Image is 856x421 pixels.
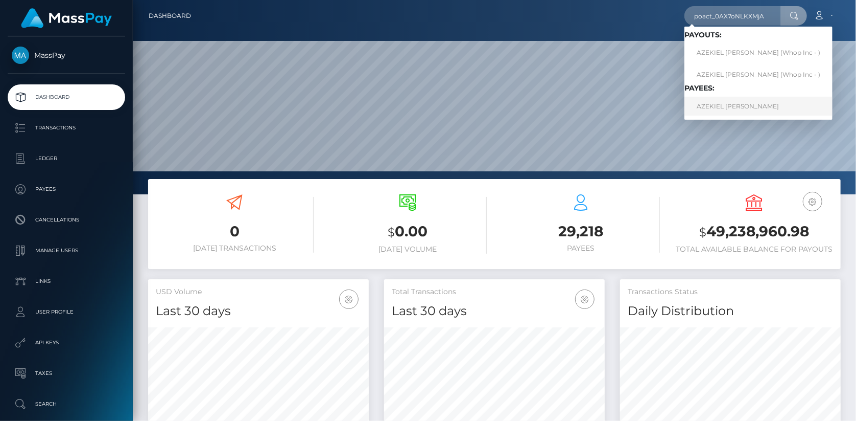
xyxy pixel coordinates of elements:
h6: Total Available Balance for Payouts [675,245,833,254]
a: User Profile [8,299,125,325]
h3: 29,218 [502,221,660,241]
p: Links [12,274,121,289]
h6: Payouts: [684,31,833,39]
img: MassPay [12,47,29,64]
h4: Last 30 days [156,302,361,320]
a: API Keys [8,330,125,356]
span: MassPay [8,51,125,60]
h4: Daily Distribution [628,302,833,320]
p: Dashboard [12,90,121,105]
h4: Last 30 days [392,302,597,320]
p: Ledger [12,151,121,166]
a: Dashboard [149,5,191,27]
p: Search [12,396,121,412]
a: Search [8,391,125,417]
h6: [DATE] Transactions [156,244,314,253]
p: API Keys [12,335,121,350]
p: Manage Users [12,243,121,258]
a: Links [8,269,125,294]
p: Payees [12,182,121,197]
h5: Transactions Status [628,287,833,297]
h3: 49,238,960.98 [675,221,833,242]
a: Cancellations [8,207,125,233]
a: AZEKIEL [PERSON_NAME] (Whop Inc - ) [684,43,833,62]
img: MassPay Logo [21,8,112,28]
h3: 0.00 [329,221,487,242]
h5: Total Transactions [392,287,597,297]
a: Transactions [8,115,125,141]
a: Dashboard [8,84,125,110]
a: Manage Users [8,238,125,263]
h6: Payees: [684,84,833,93]
h5: USD Volume [156,287,361,297]
h3: 0 [156,221,314,241]
h6: [DATE] Volume [329,245,487,254]
a: AZEKIEL [PERSON_NAME] (Whop Inc - ) [684,65,833,84]
p: Taxes [12,366,121,381]
p: Cancellations [12,212,121,228]
a: Ledger [8,146,125,171]
p: Transactions [12,120,121,136]
a: Taxes [8,361,125,386]
small: $ [388,225,395,239]
p: User Profile [12,304,121,320]
a: Payees [8,176,125,202]
h6: Payees [502,244,660,253]
a: AZEKIEL [PERSON_NAME] [684,97,833,116]
small: $ [699,225,706,239]
input: Search... [684,6,780,26]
